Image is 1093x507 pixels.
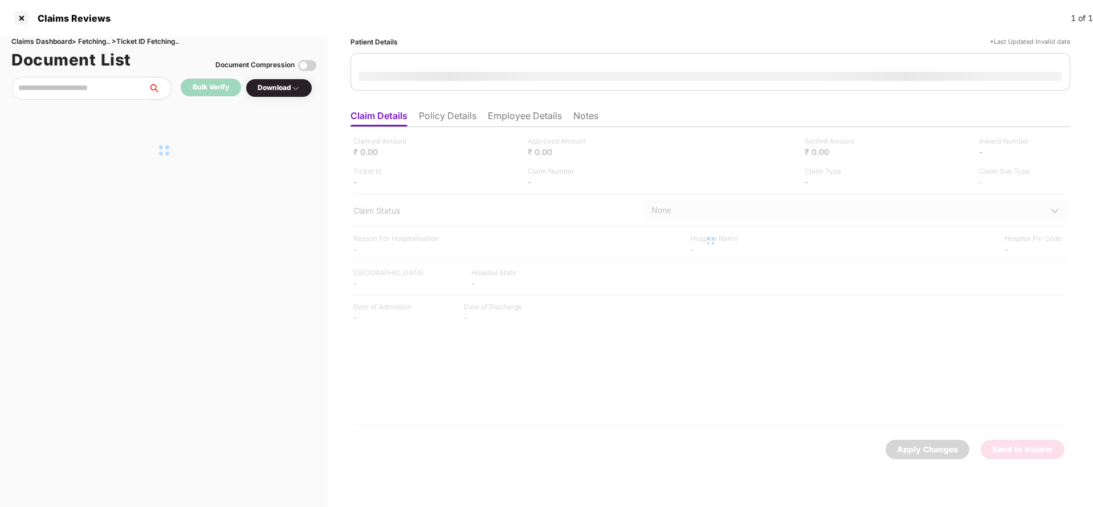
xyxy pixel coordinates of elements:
span: search [148,84,171,93]
li: Policy Details [419,110,476,126]
li: Employee Details [488,110,562,126]
div: Claims Dashboard > Fetching.. > Ticket ID Fetching.. [11,36,316,47]
h1: Document List [11,47,131,72]
div: Bulk Verify [193,82,229,93]
li: Claim Details [350,110,407,126]
button: search [148,77,172,100]
img: svg+xml;base64,PHN2ZyBpZD0iVG9nZ2xlLTMyeDMyIiB4bWxucz0iaHR0cDovL3d3dy53My5vcmcvMjAwMC9zdmciIHdpZH... [298,56,316,75]
div: *Last Updated Invalid date [990,36,1070,47]
div: Claims Reviews [31,13,111,24]
div: 1 of 1 [1071,12,1093,24]
li: Notes [573,110,598,126]
div: Download [258,83,300,93]
div: Patient Details [350,36,398,47]
div: Document Compression [215,60,295,71]
img: svg+xml;base64,PHN2ZyBpZD0iRHJvcGRvd24tMzJ4MzIiIHhtbG5zPSJodHRwOi8vd3d3LnczLm9yZy8yMDAwL3N2ZyIgd2... [291,84,300,93]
